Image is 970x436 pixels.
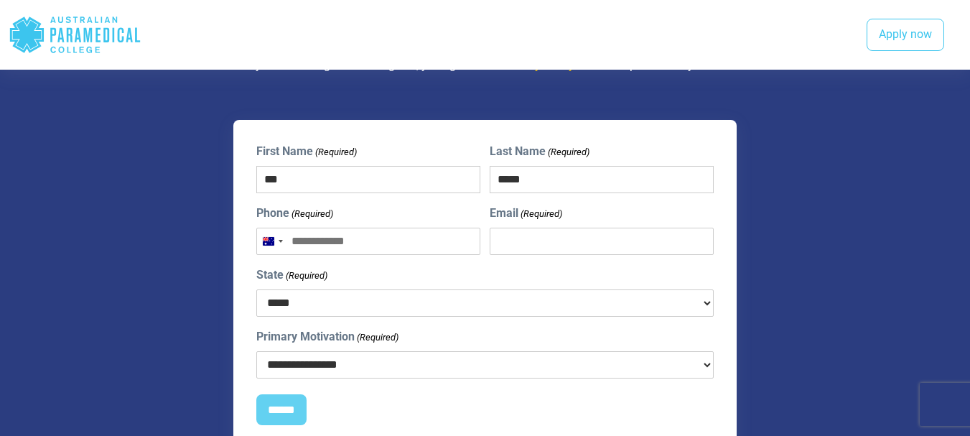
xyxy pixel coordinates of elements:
span: (Required) [355,330,398,345]
a: Privacy Policy [503,58,574,72]
label: Phone [256,205,333,222]
span: (Required) [290,207,333,221]
span: (Required) [314,145,357,159]
label: Primary Motivation [256,328,398,345]
button: Selected country [257,228,287,254]
span: (Required) [519,207,562,221]
a: Apply now [867,19,944,52]
span: (Required) [284,269,327,283]
label: First Name [256,143,357,160]
label: State [256,266,327,284]
span: (Required) [546,145,589,159]
label: Email [490,205,562,222]
div: Australian Paramedical College [9,11,141,58]
label: Last Name [490,143,589,160]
